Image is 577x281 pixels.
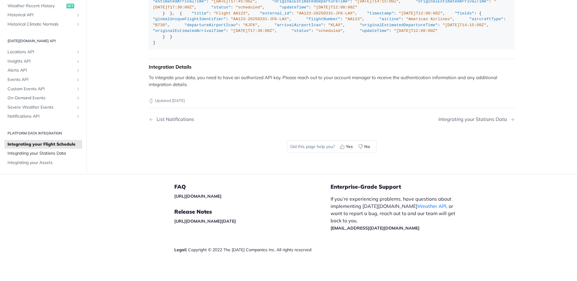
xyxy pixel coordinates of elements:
button: Show subpages for Severe Weather Events [76,105,81,110]
button: Show subpages for Historical Climate Normals [76,22,81,27]
span: "AA123-20250331-JFK-LAX" [231,17,289,21]
span: "AA123" [345,17,362,21]
span: "KLAX" [328,23,343,27]
span: On-Demand Events [8,95,74,101]
a: Severe Weather EventsShow subpages for Severe Weather Events [5,103,82,112]
span: Custom Events API [8,86,74,92]
a: Integrating your Stations Data [5,149,82,158]
span: get [66,4,74,8]
button: Show subpages for Insights API [76,59,81,64]
button: Yes [338,142,356,151]
a: [EMAIL_ADDRESS][DATE][DOMAIN_NAME] [331,225,420,231]
span: Insights API [8,58,74,64]
span: "departureAirportIcao" [185,23,238,27]
div: Integrating your Stations Data [438,116,510,122]
span: Yes [346,144,353,150]
span: "originalEstimatedArrivalTime" [153,29,226,33]
span: "updateTime" [360,29,389,33]
a: Integrating your Assets [5,158,82,167]
h2: Platform DATA integration [5,131,82,136]
span: "flightNumber" [306,17,340,21]
a: [URL][DOMAIN_NAME][DATE] [174,218,236,224]
p: To integrate your data, you need to have an authorized API key. Please reach out to your account ... [149,74,515,88]
span: "arrivalAirportIcao" [275,23,323,27]
span: Notifications API [8,113,74,119]
a: Locations APIShow subpages for Locations API [5,48,82,57]
span: "airline" [379,17,401,21]
span: Historical API [8,12,74,18]
span: "fields" [455,11,474,16]
span: Events API [8,77,74,83]
span: No [364,144,370,150]
span: Integrating your Assets [8,160,81,166]
span: "[DATE]T17:30:00Z" [231,29,275,33]
span: "[DATE]T12:00:00Z" [399,11,443,16]
span: "B738" [153,23,168,27]
span: "scheduled" [316,29,343,33]
span: Alerts API [8,68,74,74]
a: On-Demand EventsShow subpages for On-Demand Events [5,94,82,103]
span: "title" [192,11,209,16]
span: "originalEstimatedDepartureTime" [360,23,438,27]
h5: Release Notes [174,208,331,215]
span: Locations API [8,49,74,55]
a: Alerts APIShow subpages for Alerts API [5,66,82,75]
a: Previous Page: List Notifications [149,116,306,122]
span: "KJFK" [243,23,258,27]
a: Events APIShow subpages for Events API [5,75,82,84]
span: Integrating your Flight Schedule [8,141,81,147]
p: If you’re experiencing problems, have questions about implementing [DATE][DOMAIN_NAME] , or want ... [331,195,462,231]
nav: Pagination Controls [149,110,515,128]
button: Show subpages for On-Demand Events [76,96,81,100]
span: "[DATE]T12:00:00Z" [313,5,357,10]
button: Show subpages for Historical API [76,13,81,17]
span: Weather Recent History [8,3,65,9]
a: Integrating your Flight Schedule [5,140,82,149]
span: "aircraftType" [469,17,503,21]
button: Show subpages for Notifications API [76,114,81,119]
a: Historical APIShow subpages for Historical API [5,11,82,20]
div: List Notifications [154,116,194,122]
span: "scheduled" [236,5,262,10]
span: "status" [211,5,231,10]
a: [URL][DOMAIN_NAME] [174,193,221,199]
a: Custom Events APIShow subpages for Custom Events API [5,85,82,94]
div: | Copyright © 2022 The [DATE] Companies Inc. All rights reserved [174,247,331,253]
span: "status" [292,29,311,33]
a: Insights APIShow subpages for Insights API [5,57,82,66]
h2: [DATE][DOMAIN_NAME] API [5,38,82,44]
div: Integration Details [149,64,515,70]
button: Show subpages for Alerts API [76,68,81,73]
span: "updateTime" [279,5,309,10]
a: Historical Climate NormalsShow subpages for Historical Climate Normals [5,20,82,29]
span: Historical Climate Normals [8,21,74,27]
button: Show subpages for Events API [76,77,81,82]
button: Show subpages for Custom Events API [76,87,81,91]
span: "[DATE]T14:15:00Z" [443,23,487,27]
span: Integrating your Stations Data [8,151,81,157]
h5: FAQ [174,183,331,190]
h5: Enterprise-Grade Support [331,183,471,190]
span: "external_id" [260,11,292,16]
span: "AA123-20250331-JFK-LAX" [297,11,355,16]
a: Legal [174,247,186,252]
a: Next Page: Integrating your Stations Data [438,116,515,122]
span: "[DATE]T12:00:00Z" [394,29,438,33]
span: "Flight AA123" [214,11,248,16]
button: Show subpages for Locations API [76,50,81,54]
a: Weather Recent Historyget [5,2,82,11]
a: Notifications APIShow subpages for Notifications API [5,112,82,121]
span: "globalUniqueFlightIdentifier" [153,17,226,21]
span: "timestamp" [367,11,394,16]
p: Updated [DATE] [149,98,515,104]
button: No [356,142,373,151]
span: "American Airlines" [406,17,452,21]
span: Severe Weather Events [8,104,74,110]
a: Weather API [417,203,446,209]
div: Did this page help you? [287,140,377,153]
